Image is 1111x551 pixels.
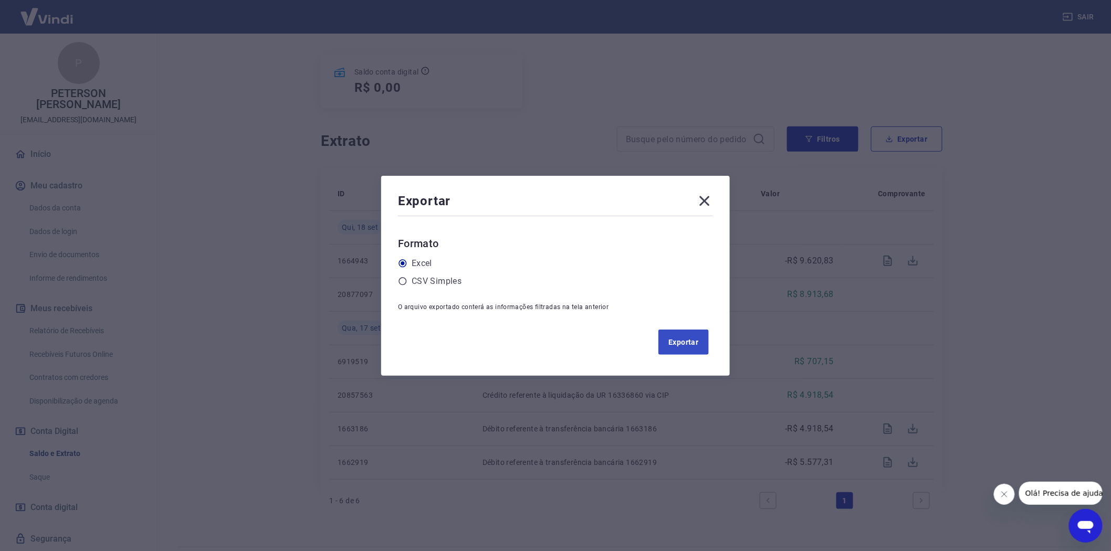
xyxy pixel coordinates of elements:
[398,193,713,214] div: Exportar
[994,484,1015,505] iframe: Fechar mensagem
[6,7,88,16] span: Olá! Precisa de ajuda?
[412,275,462,288] label: CSV Simples
[398,303,609,311] span: O arquivo exportado conterá as informações filtradas na tela anterior
[1069,509,1103,543] iframe: Botão para abrir a janela de mensagens
[658,330,709,355] button: Exportar
[398,235,713,252] h6: Formato
[412,257,432,270] label: Excel
[1019,482,1103,505] iframe: Mensagem da empresa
